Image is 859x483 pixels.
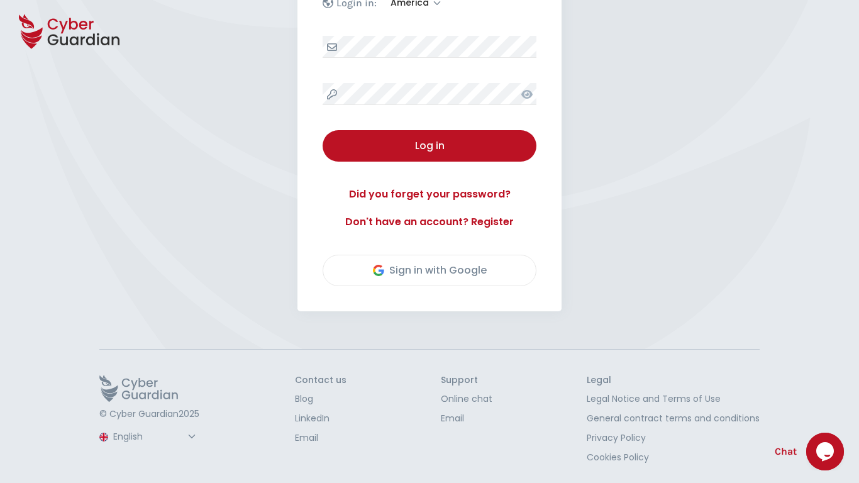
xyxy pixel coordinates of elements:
iframe: chat widget [806,433,846,470]
a: Did you forget your password? [323,187,536,202]
span: Chat [775,444,797,459]
h3: Legal [587,375,760,386]
h3: Support [441,375,492,386]
div: Sign in with Google [373,263,487,278]
a: Legal Notice and Terms of Use [587,392,760,406]
a: Email [441,412,492,425]
a: Cookies Policy [587,451,760,464]
p: © Cyber Guardian 2025 [99,409,201,420]
div: Log in [332,138,527,153]
a: Email [295,431,346,445]
a: Don't have an account? Register [323,214,536,230]
a: Blog [295,392,346,406]
a: Online chat [441,392,492,406]
a: Privacy Policy [587,431,760,445]
img: region-logo [99,433,108,441]
h3: Contact us [295,375,346,386]
button: Log in [323,130,536,162]
button: Sign in with Google [323,255,536,286]
a: LinkedIn [295,412,346,425]
a: General contract terms and conditions [587,412,760,425]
